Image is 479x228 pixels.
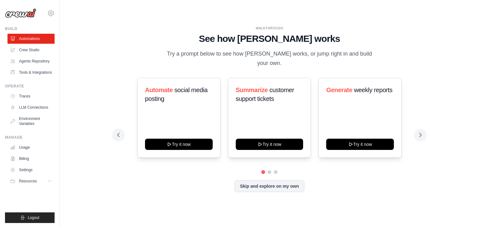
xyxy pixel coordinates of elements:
button: Try it now [145,139,213,150]
div: Build [5,26,55,31]
img: Logo [5,8,36,18]
p: Try a prompt below to see how [PERSON_NAME] works, or jump right in and build your own. [165,49,374,68]
span: Logout [28,215,39,220]
span: Resources [19,179,37,184]
a: Automations [7,34,55,44]
a: Tools & Integrations [7,67,55,77]
span: customer support tickets [236,87,294,102]
a: Traces [7,91,55,101]
div: Manage [5,135,55,140]
div: WALKTHROUGH [117,26,422,31]
a: Usage [7,142,55,152]
a: Billing [7,154,55,164]
h1: See how [PERSON_NAME] works [117,33,422,44]
a: Crew Studio [7,45,55,55]
span: Automate [145,87,173,93]
button: Try it now [326,139,394,150]
span: Generate [326,87,352,93]
button: Logout [5,212,55,223]
button: Resources [7,176,55,186]
span: social media posting [145,87,208,102]
a: Environment Variables [7,114,55,129]
span: Summarize [236,87,268,93]
span: weekly reports [354,87,392,93]
a: Settings [7,165,55,175]
a: LLM Connections [7,102,55,112]
button: Skip and explore on my own [235,180,304,192]
div: Operate [5,84,55,89]
button: Try it now [236,139,303,150]
a: Agents Repository [7,56,55,66]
